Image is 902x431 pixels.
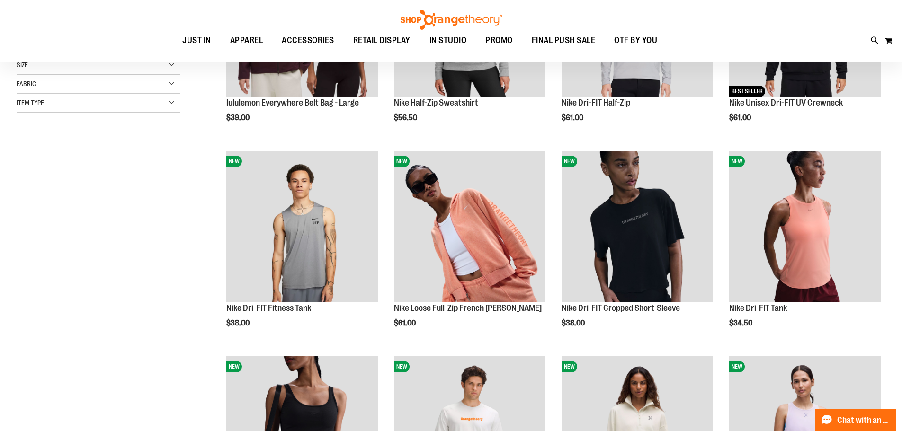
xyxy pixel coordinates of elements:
a: lululemon Everywhere Belt Bag - Large [226,98,359,107]
a: Nike Unisex Dri-FIT UV Crewneck [729,98,843,107]
span: Size [17,61,28,69]
img: Nike Dri-FIT Cropped Short-Sleeve [562,151,713,302]
a: Nike Dri-FIT Fitness Tank [226,303,311,313]
span: RETAIL DISPLAY [353,30,411,51]
span: ACCESSORIES [282,30,334,51]
button: Chat with an Expert [815,409,897,431]
span: NEW [226,361,242,372]
a: Nike Loose Full-Zip French Terry HoodieNEW [394,151,545,304]
span: $61.00 [394,319,417,327]
div: product [724,146,885,352]
span: $39.00 [226,114,251,122]
span: $56.50 [394,114,419,122]
a: RETAIL DISPLAY [344,30,420,52]
a: Nike Half-Zip Sweatshirt [394,98,478,107]
span: $61.00 [729,114,752,122]
a: Nike Dri-FIT Half-Zip [562,98,630,107]
div: product [222,146,383,352]
a: FINAL PUSH SALE [522,30,605,52]
span: $61.00 [562,114,585,122]
span: JUST IN [182,30,211,51]
img: Nike Dri-FIT Fitness Tank [226,151,378,302]
span: BEST SELLER [729,86,765,97]
img: Nike Loose Full-Zip French Terry Hoodie [394,151,545,302]
span: FINAL PUSH SALE [532,30,596,51]
span: $38.00 [226,319,251,327]
a: ACCESSORIES [272,30,344,52]
a: Nike Dri-FIT Tank [729,303,787,313]
span: PROMO [485,30,513,51]
span: NEW [394,156,410,167]
span: NEW [226,156,242,167]
span: NEW [729,361,745,372]
img: Nike Dri-FIT Tank [729,151,881,302]
img: Shop Orangetheory [399,10,503,30]
a: IN STUDIO [420,30,476,52]
div: product [557,146,718,352]
span: Chat with an Expert [837,416,891,425]
span: OTF BY YOU [614,30,657,51]
span: IN STUDIO [429,30,467,51]
a: Nike Dri-FIT TankNEW [729,151,881,304]
a: PROMO [476,30,522,52]
span: NEW [394,361,410,372]
a: Nike Dri-FIT Cropped Short-SleeveNEW [562,151,713,304]
a: APPAREL [221,30,273,51]
div: product [389,146,550,352]
a: Nike Dri-FIT Cropped Short-Sleeve [562,303,680,313]
span: $34.50 [729,319,754,327]
span: APPAREL [230,30,263,51]
span: NEW [562,156,577,167]
a: Nike Loose Full-Zip French [PERSON_NAME] [394,303,542,313]
span: NEW [562,361,577,372]
span: $38.00 [562,319,586,327]
span: Item Type [17,99,44,106]
span: Fabric [17,80,36,88]
a: JUST IN [173,30,221,52]
a: Nike Dri-FIT Fitness TankNEW [226,151,378,304]
span: NEW [729,156,745,167]
a: OTF BY YOU [605,30,667,52]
